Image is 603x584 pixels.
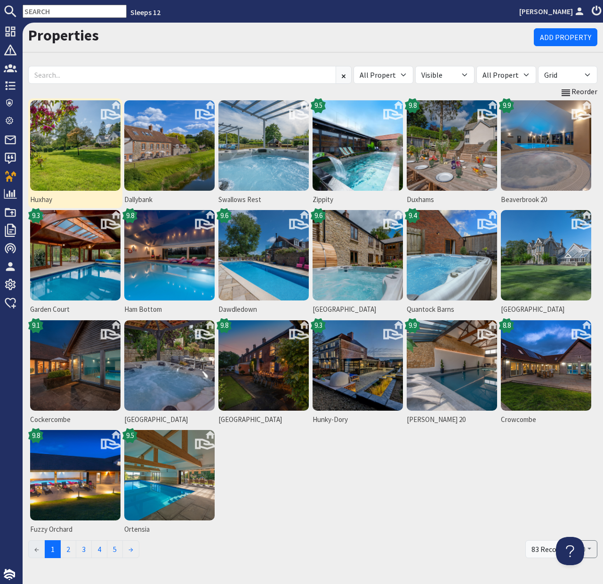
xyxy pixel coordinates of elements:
[311,208,405,318] a: [GEOGRAPHIC_DATA]9.6
[405,208,499,318] a: Quantock Barns9.4
[28,428,122,538] a: Fuzzy Orchard9.8
[314,211,322,221] span: 9.6
[313,100,403,191] img: Zippity's icon
[409,100,417,111] span: 9.8
[519,6,586,17] a: [PERSON_NAME]
[76,540,92,558] a: 3
[407,304,497,315] span: Quantock Barns
[218,100,309,191] img: Swallows Rest's icon
[313,304,403,315] span: [GEOGRAPHIC_DATA]
[218,304,309,315] span: Dawdledown
[499,208,593,318] a: [GEOGRAPHIC_DATA]
[313,210,403,300] img: Otterhead House's icon
[122,428,217,538] a: Ortensia9.5
[407,195,497,205] span: Duxhams
[32,430,40,441] span: 9.8
[60,540,76,558] a: 2
[501,100,591,191] img: Beaverbrook 20's icon
[409,320,417,331] span: 9.9
[311,98,405,209] a: Zippity9.5
[313,195,403,205] span: Zippity
[124,304,215,315] span: Ham Bottom
[124,320,215,411] img: Lively Lodge's icon
[30,195,121,205] span: Huxhay
[30,210,121,300] img: Garden Court's icon
[28,318,122,429] a: Cockercombe9.1
[407,100,497,191] img: Duxhams's icon
[28,98,122,209] a: Huxhay
[32,211,40,221] span: 9.3
[30,414,121,425] span: Cockercombe
[501,195,591,205] span: Beaverbrook 20
[407,320,497,411] img: Churchill 20's icon
[405,318,499,429] a: [PERSON_NAME] 209.9
[218,320,309,411] img: Riverside's icon
[122,540,139,558] a: →
[572,540,597,558] button: 20
[313,320,403,411] img: Hunky-Dory's icon
[218,195,309,205] span: Swallows Rest
[501,210,591,300] img: Cowslip Manor's icon
[124,430,215,520] img: Ortensia's icon
[556,537,584,565] iframe: Toggle Customer Support
[122,208,217,318] a: Ham Bottom9.8
[314,100,322,111] span: 9.5
[501,320,591,411] img: Crowcombe's icon
[124,100,215,191] img: Dallybank's icon
[124,210,215,300] img: Ham Bottom's icon
[107,540,123,558] a: 5
[28,66,336,84] input: Search...
[122,98,217,209] a: Dallybank
[126,211,134,221] span: 9.8
[407,210,497,300] img: Quantock Barns's icon
[4,569,15,580] img: staytech_i_w-64f4e8e9ee0a9c174fd5317b4b171b261742d2d393467e5bdba4413f4f884c10.svg
[23,5,127,18] input: SEARCH
[314,320,322,331] span: 9.3
[217,208,311,318] a: Dawdledown9.6
[503,320,511,331] span: 8.8
[407,414,497,425] span: [PERSON_NAME] 20
[45,540,61,558] span: 1
[220,211,228,221] span: 9.6
[534,28,597,46] a: Add Property
[124,414,215,425] span: [GEOGRAPHIC_DATA]
[499,318,593,429] a: Crowcombe8.8
[405,98,499,209] a: Duxhams9.8
[30,524,121,535] span: Fuzzy Orchard
[28,208,122,318] a: Garden Court9.3
[560,86,597,98] a: Reorder
[32,320,40,331] span: 9.1
[501,304,591,315] span: [GEOGRAPHIC_DATA]
[217,98,311,209] a: Swallows Rest
[91,540,107,558] a: 4
[218,414,309,425] span: [GEOGRAPHIC_DATA]
[122,318,217,429] a: [GEOGRAPHIC_DATA]
[124,524,215,535] span: Ortensia
[409,211,417,221] span: 9.4
[525,540,572,558] div: 83 Records
[220,320,228,331] span: 9.8
[30,430,121,520] img: Fuzzy Orchard's icon
[217,318,311,429] a: [GEOGRAPHIC_DATA]9.8
[311,318,405,429] a: Hunky-Dory9.3
[130,8,161,17] a: Sleeps 12
[28,26,99,45] a: Properties
[499,98,593,209] a: Beaverbrook 209.9
[30,100,121,191] img: Huxhay's icon
[501,414,591,425] span: Crowcombe
[313,414,403,425] span: Hunky-Dory
[30,320,121,411] img: Cockercombe's icon
[126,430,134,441] span: 9.5
[503,100,511,111] span: 9.9
[218,210,309,300] img: Dawdledown's icon
[124,195,215,205] span: Dallybank
[30,304,121,315] span: Garden Court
